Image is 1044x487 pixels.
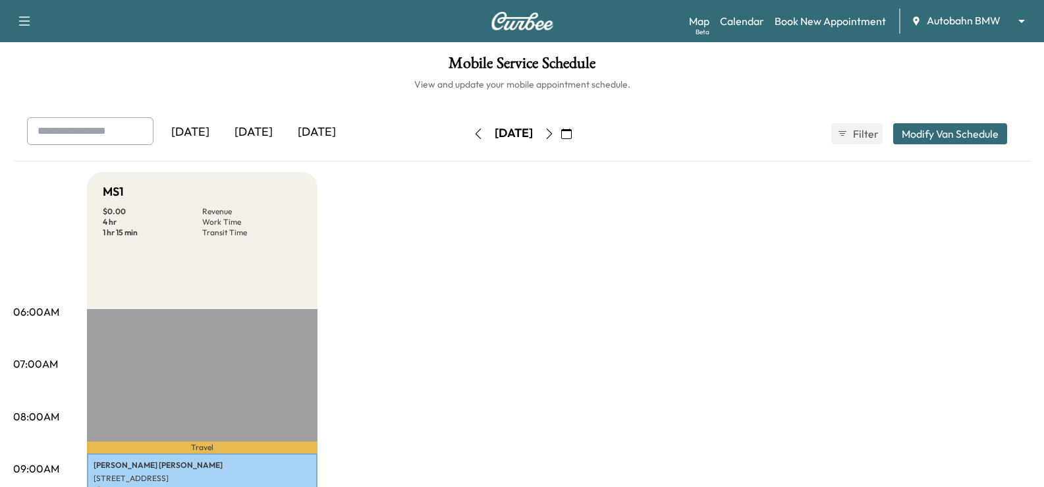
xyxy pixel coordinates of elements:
span: Filter [853,126,877,142]
p: Transit Time [202,227,302,238]
p: 09:00AM [13,461,59,476]
button: Filter [831,123,883,144]
a: MapBeta [689,13,709,29]
p: 1 hr 15 min [103,227,202,238]
span: Autobahn BMW [927,13,1001,28]
p: 08:00AM [13,409,59,424]
p: 07:00AM [13,356,58,372]
div: [DATE] [222,117,285,148]
p: 4 hr [103,217,202,227]
h5: MS1 [103,183,124,201]
p: Work Time [202,217,302,227]
p: [STREET_ADDRESS] [94,473,311,484]
img: Curbee Logo [491,12,554,30]
button: Modify Van Schedule [893,123,1007,144]
h1: Mobile Service Schedule [13,55,1031,78]
div: [DATE] [159,117,222,148]
h6: View and update your mobile appointment schedule. [13,78,1031,91]
div: [DATE] [285,117,348,148]
p: [PERSON_NAME] [PERSON_NAME] [94,460,311,471]
div: Beta [696,27,709,37]
p: Travel [87,442,317,453]
p: Revenue [202,206,302,217]
p: 06:00AM [13,304,59,320]
a: Calendar [720,13,764,29]
a: Book New Appointment [775,13,886,29]
div: [DATE] [495,125,533,142]
p: $ 0.00 [103,206,202,217]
